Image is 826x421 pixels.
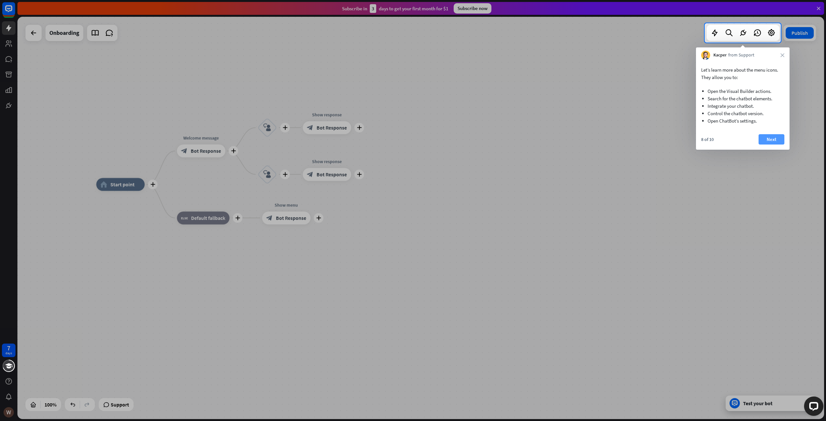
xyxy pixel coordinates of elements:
i: close [781,53,784,57]
li: Integrate your chatbot. [708,102,778,110]
li: Open the Visual Builder actions. [708,87,778,95]
iframe: LiveChat chat widget [799,394,826,421]
div: 8 of 10 [701,136,714,142]
span: from Support [728,52,754,58]
li: Control the chatbot version. [708,110,778,117]
li: Open ChatBot’s settings. [708,117,778,125]
p: Let’s learn more about the menu icons. They allow you to: [701,66,784,81]
li: Search for the chatbot elements. [708,95,778,102]
button: Next [759,134,784,145]
span: Kacper [713,52,727,58]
